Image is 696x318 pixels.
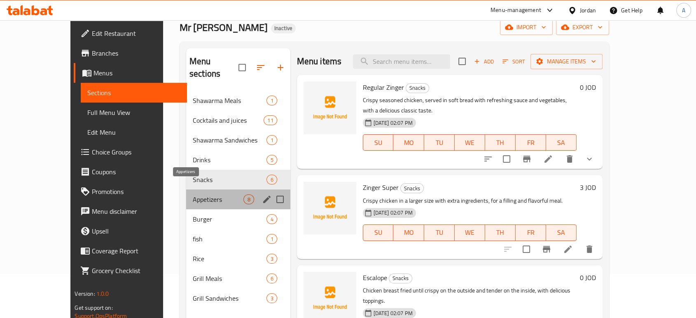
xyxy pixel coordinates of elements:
[297,55,342,68] h2: Menu items
[546,224,577,241] button: SA
[580,182,596,193] h6: 3 JOD
[92,28,180,38] span: Edit Restaurant
[186,91,290,110] div: Shawarma Meals1
[455,134,485,151] button: WE
[193,194,244,204] span: Appetizers
[193,135,267,145] span: Shawarma Sandwiches
[363,285,577,306] p: Chicken breast fried until crispy on the outside and tender on the inside, with delicious toppings.
[490,5,541,15] div: Menu-management
[500,55,527,68] button: Sort
[266,175,277,185] div: items
[393,134,424,151] button: MO
[530,54,603,69] button: Manage items
[266,214,277,224] div: items
[264,117,276,124] span: 11
[518,241,535,258] span: Select to update
[267,156,276,164] span: 5
[92,48,180,58] span: Branches
[267,295,276,302] span: 3
[193,115,264,125] div: Cocktails and juices
[92,147,180,157] span: Choice Groups
[266,234,277,244] div: items
[186,87,290,311] nav: Menu sections
[485,224,516,241] button: TH
[267,255,276,263] span: 3
[455,224,485,241] button: WE
[74,261,187,281] a: Grocery Checklist
[261,193,273,206] button: edit
[363,134,394,151] button: SU
[81,83,187,103] a: Sections
[389,274,412,283] div: Snacks
[584,154,594,164] svg: Show Choices
[453,53,471,70] span: Select section
[193,293,267,303] span: Grill Sandwiches
[193,274,267,283] div: Grill Meals
[251,58,271,77] span: Sort sections
[363,224,394,241] button: SU
[189,55,238,80] h2: Menu sections
[74,63,187,83] a: Menus
[579,149,599,169] button: show more
[427,227,451,238] span: TU
[498,150,515,168] span: Select to update
[87,108,180,117] span: Full Menu View
[264,115,277,125] div: items
[471,55,497,68] button: Add
[478,149,498,169] button: sort-choices
[193,155,267,165] div: Drinks
[180,18,268,37] span: Mr [PERSON_NAME]
[243,194,254,204] div: items
[74,43,187,63] a: Branches
[186,229,290,249] div: fish1
[75,302,112,313] span: Get support on:
[267,176,276,184] span: 6
[393,224,424,241] button: MO
[549,137,573,149] span: SA
[397,227,420,238] span: MO
[92,266,180,276] span: Grocery Checklist
[267,275,276,283] span: 6
[74,221,187,241] a: Upsell
[500,20,553,35] button: import
[458,227,482,238] span: WE
[186,189,290,209] div: Appetizers8edit
[96,288,109,299] span: 1.0.0
[244,196,253,203] span: 8
[193,254,267,264] span: Rice
[267,235,276,243] span: 1
[488,137,512,149] span: TH
[193,234,267,244] div: fish
[488,227,512,238] span: TH
[537,56,596,67] span: Manage items
[92,246,180,256] span: Coverage Report
[497,55,530,68] span: Sort items
[266,135,277,145] div: items
[516,224,546,241] button: FR
[507,22,546,33] span: import
[74,162,187,182] a: Coupons
[370,309,416,317] span: [DATE] 02:07 PM
[363,196,577,206] p: Crispy chicken in a larger size with extra ingredients, for a filling and flavorful meal.
[193,96,267,105] span: Shawarma Meals
[92,206,180,216] span: Menu disclaimer
[401,184,423,193] span: Snacks
[580,6,596,15] div: Jordan
[75,288,95,299] span: Version:
[186,170,290,189] div: Snacks6
[473,57,495,66] span: Add
[370,119,416,127] span: [DATE] 02:07 PM
[304,182,356,234] img: Zinger Super
[266,96,277,105] div: items
[370,209,416,217] span: [DATE] 02:07 PM
[682,6,685,15] span: A
[74,23,187,43] a: Edit Restaurant
[271,58,290,77] button: Add section
[186,269,290,288] div: Grill Meals6
[397,137,420,149] span: MO
[400,183,424,193] div: Snacks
